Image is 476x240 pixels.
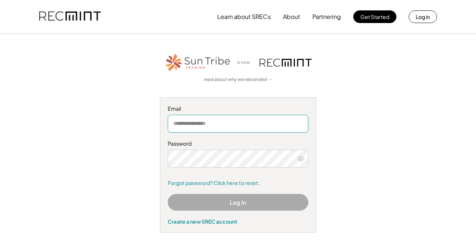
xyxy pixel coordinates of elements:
div: Create a new SREC account [168,218,308,225]
button: Partnering [312,9,341,24]
a: read about why we rebranded → [204,77,272,83]
img: STT_Horizontal_Logo%2B-%2BColor.png [164,52,231,73]
button: About [283,9,300,24]
div: Password [168,140,308,147]
img: recmint-logotype%403x.png [260,59,312,67]
button: Learn about SRECs [217,9,271,24]
div: Email [168,105,308,113]
div: is now [235,59,256,66]
img: recmint-logotype%403x.png [39,4,101,29]
button: Get Started [353,10,396,23]
a: Forgot password? Click here to reset. [168,179,308,187]
button: Log in [409,10,437,23]
button: Log In [168,194,308,211]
